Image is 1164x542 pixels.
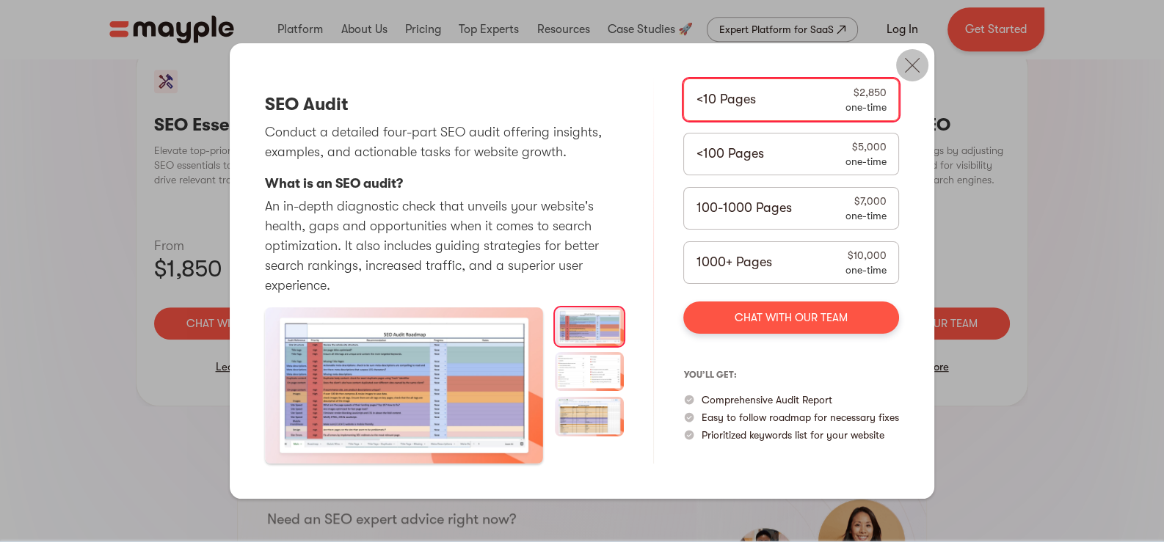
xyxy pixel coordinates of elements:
p: <100 Pages [696,144,763,164]
div: one-time [845,208,887,223]
div: one-time [845,154,887,169]
h3: SEO Audit [265,93,348,115]
div: $10,000 [848,248,887,263]
a: open lightbox [265,307,543,464]
p: 100-1000 Pages [696,198,791,218]
p: Prioritized keywords list for your website [701,428,884,442]
div: $5,000 [852,139,887,154]
div: $2,850 [854,85,887,100]
div: $7,000 [854,194,887,208]
p: An in-depth diagnostic check that unveils your website's health, gaps and opportunities when it c... [265,197,624,296]
div: one-time [845,263,887,277]
div: one-time [845,100,887,114]
p: Comprehensive Audit Report [701,392,832,407]
p: Easy to follow roadmap for necessary fixes [701,410,898,425]
p: 1000+ Pages [696,252,771,272]
a: Chat with our team [683,301,899,334]
p: Conduct a detailed four-part SEO audit offering insights, examples, and actionable tasks for webs... [265,122,624,162]
p: What is an SEO audit? [265,174,403,194]
p: <10 Pages [696,89,755,109]
p: you’ll get: [683,363,899,387]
